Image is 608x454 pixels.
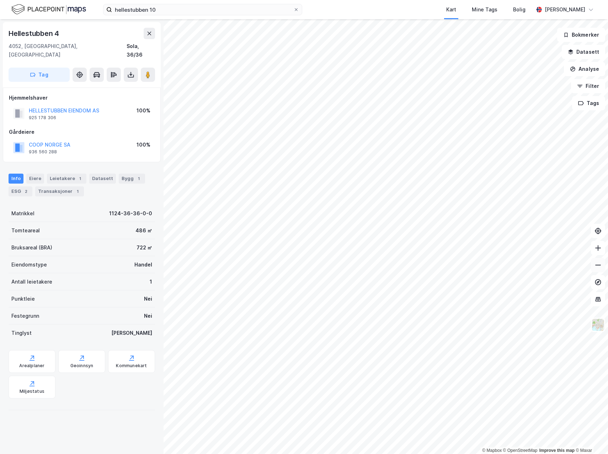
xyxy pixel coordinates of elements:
[482,448,502,453] a: Mapbox
[513,5,526,14] div: Bolig
[116,363,147,369] div: Kommunekart
[11,243,52,252] div: Bruksareal (BRA)
[76,175,84,182] div: 1
[11,295,35,303] div: Punktleie
[89,174,116,184] div: Datasett
[29,115,56,121] div: 925 178 306
[539,448,575,453] a: Improve this map
[564,62,605,76] button: Analyse
[137,141,150,149] div: 100%
[35,186,84,196] div: Transaksjoner
[11,260,47,269] div: Eiendomstype
[74,188,81,195] div: 1
[9,128,155,136] div: Gårdeiere
[572,96,605,110] button: Tags
[135,175,142,182] div: 1
[11,329,32,337] div: Tinglyst
[572,420,608,454] iframe: Chat Widget
[70,363,94,369] div: Geoinnsyn
[9,186,32,196] div: ESG
[11,209,34,218] div: Matrikkel
[112,4,293,15] input: Søk på adresse, matrikkel, gårdeiere, leietakere eller personer
[137,106,150,115] div: 100%
[591,318,605,332] img: Z
[472,5,497,14] div: Mine Tags
[19,363,44,369] div: Arealplaner
[9,68,70,82] button: Tag
[144,295,152,303] div: Nei
[446,5,456,14] div: Kart
[9,42,127,59] div: 4052, [GEOGRAPHIC_DATA], [GEOGRAPHIC_DATA]
[127,42,155,59] div: Sola, 36/36
[47,174,86,184] div: Leietakere
[545,5,585,14] div: [PERSON_NAME]
[9,174,23,184] div: Info
[135,226,152,235] div: 486 ㎡
[26,174,44,184] div: Eiere
[109,209,152,218] div: 1124-36-36-0-0
[557,28,605,42] button: Bokmerker
[503,448,538,453] a: OpenStreetMap
[137,243,152,252] div: 722 ㎡
[11,3,86,16] img: logo.f888ab2527a4732fd821a326f86c7f29.svg
[134,260,152,269] div: Handel
[571,79,605,93] button: Filter
[150,278,152,286] div: 1
[22,188,30,195] div: 2
[9,94,155,102] div: Hjemmelshaver
[562,45,605,59] button: Datasett
[20,389,44,394] div: Miljøstatus
[11,312,39,320] div: Festegrunn
[119,174,145,184] div: Bygg
[144,312,152,320] div: Nei
[29,149,57,155] div: 936 560 288
[9,28,60,39] div: Hellestubben 4
[111,329,152,337] div: [PERSON_NAME]
[11,226,40,235] div: Tomteareal
[11,278,52,286] div: Antall leietakere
